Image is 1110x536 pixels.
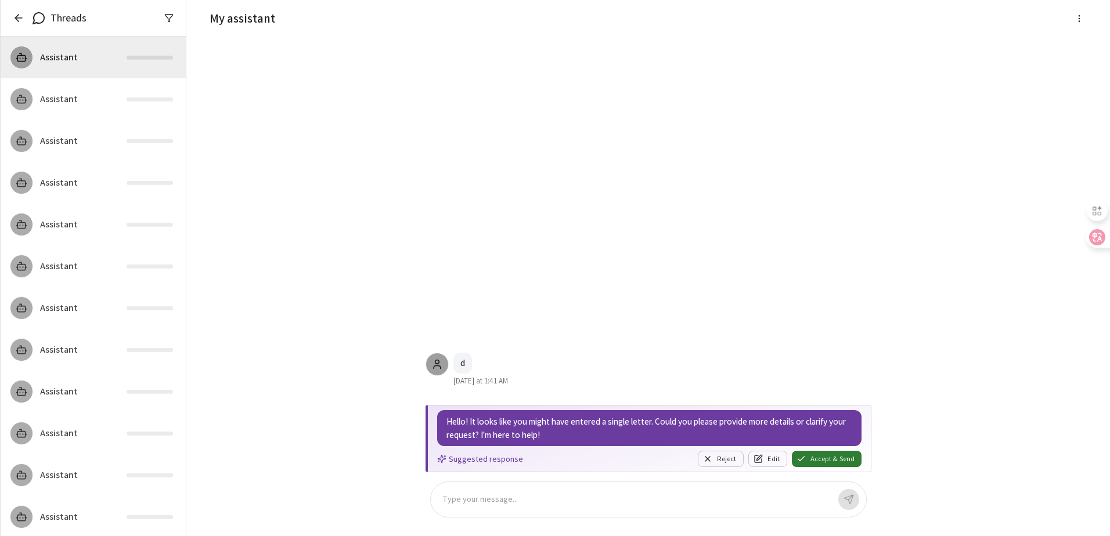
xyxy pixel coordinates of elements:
[437,454,446,463] svg: Suggested response
[449,453,523,465] p: Suggested response
[453,376,508,386] span: [DATE] at 1:41 AM
[792,451,862,467] button: Accept & Send
[748,451,787,467] button: Edit
[446,415,852,441] p: Hello! It looks like you might have entered a single letter. Could you please provide more detail...
[460,356,465,370] p: d
[698,451,744,467] button: Reject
